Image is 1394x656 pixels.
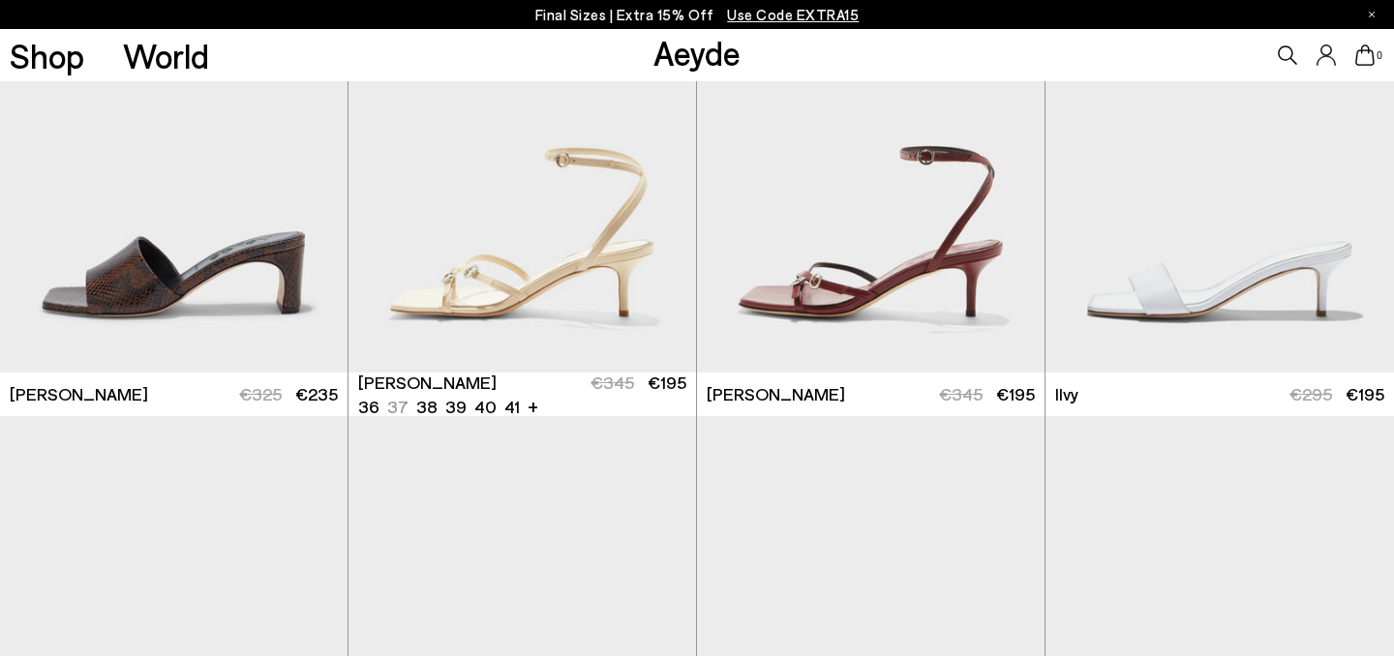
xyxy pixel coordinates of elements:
span: €325 [239,383,282,404]
li: 38 [416,395,438,419]
span: €195 [996,383,1035,404]
span: €295 [1289,383,1332,404]
a: Aeyde [653,32,741,73]
span: €235 [295,383,338,404]
a: World [123,39,209,73]
a: Ilvy €295 €195 [1045,373,1394,416]
p: Final Sizes | Extra 15% Off [535,3,860,27]
span: [PERSON_NAME] [358,371,497,395]
span: Ilvy [1055,382,1078,406]
span: €345 [591,372,634,393]
span: €195 [648,372,686,393]
li: 40 [474,395,497,419]
a: Shop [10,39,84,73]
span: Navigate to /collections/ss25-final-sizes [727,6,859,23]
li: 36 [358,395,379,419]
a: 0 [1355,45,1375,66]
span: €345 [939,383,983,404]
ul: variant [358,395,514,419]
span: 0 [1375,50,1384,61]
span: €195 [1346,383,1384,404]
a: [PERSON_NAME] 36 37 38 39 40 41 + €345 €195 [348,373,696,416]
span: [PERSON_NAME] [707,382,845,406]
li: 39 [445,395,467,419]
a: [PERSON_NAME] €345 €195 [697,373,1045,416]
li: + [528,393,538,419]
span: [PERSON_NAME] [10,382,148,406]
li: 41 [504,395,520,419]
